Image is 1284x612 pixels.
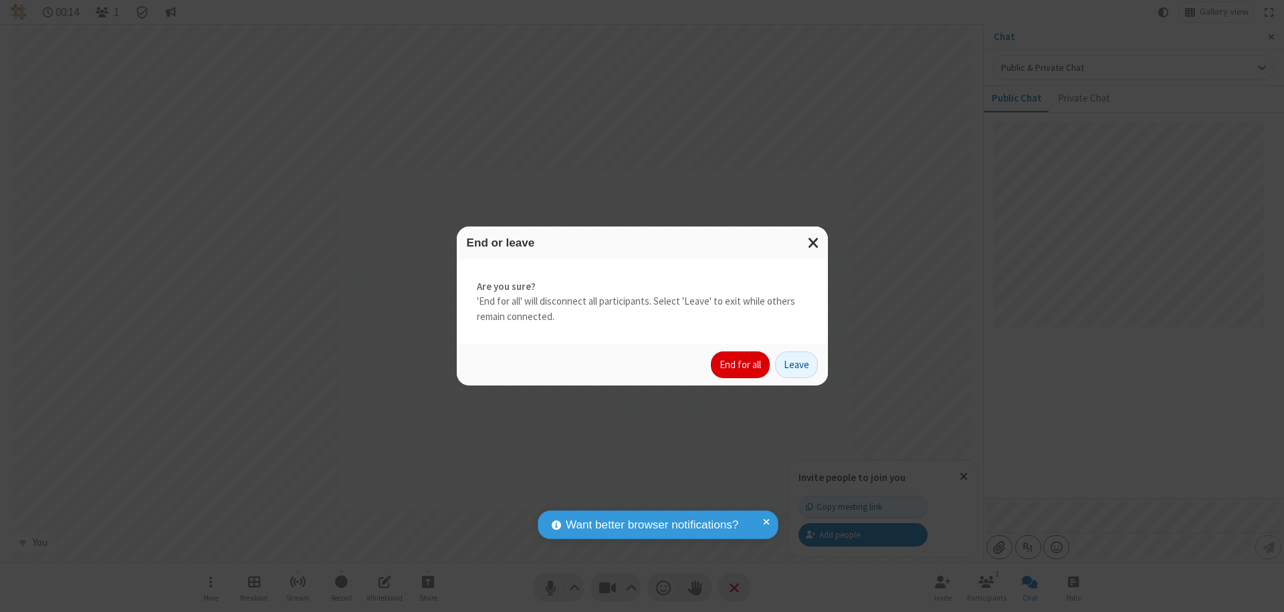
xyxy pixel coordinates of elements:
button: End for all [711,351,770,378]
strong: Are you sure? [477,279,808,295]
span: Want better browser notifications? [566,516,738,534]
button: Close modal [800,226,828,259]
div: 'End for all' will disconnect all participants. Select 'Leave' to exit while others remain connec... [457,259,828,345]
h3: End or leave [467,237,818,249]
button: Leave [775,351,818,378]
